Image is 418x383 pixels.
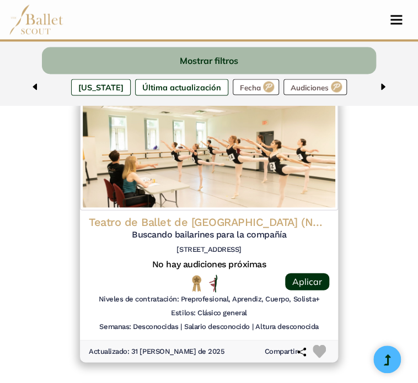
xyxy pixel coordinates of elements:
button: Mostrar filtros [42,47,376,74]
font: No hay audiciones próximas [152,258,266,269]
img: Logo [80,100,338,210]
font: [STREET_ADDRESS] [176,245,241,253]
font: Semanas: Desconocidas [99,322,178,330]
img: Todo [209,274,217,292]
img: Corazón [313,344,326,358]
font: | [252,322,254,330]
font: Estilos: Clásico general [171,308,246,316]
font: Actualizado: 31 [PERSON_NAME] de 2025 [89,347,224,355]
font: Aplicar [292,276,322,287]
font: Niveles de contratación: Preprofesional, Aprendiz, Cuerpo, Solista+ [99,294,320,303]
font: Teatro de Ballet de [GEOGRAPHIC_DATA] (NOBT) [89,215,337,228]
font: Mostrar filtros [180,55,238,66]
font: Salario desconocido [184,322,250,330]
font: Compartir [264,347,297,355]
font: Buscando bailarines para la compañía [132,229,286,239]
font: Última actualización [142,82,221,92]
font: | [180,322,182,330]
font: [US_STATE] [78,82,124,92]
font: Fecha [240,83,261,91]
img: Nacional [190,274,203,292]
button: Cambiar navegación [383,14,409,25]
font: Audiciones [291,83,329,91]
a: Aplicar [285,273,329,290]
font: Altura desconocida [255,322,318,330]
